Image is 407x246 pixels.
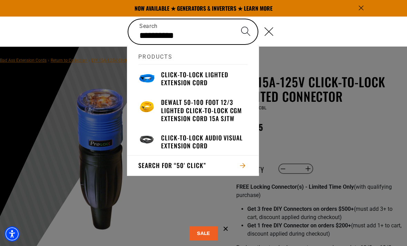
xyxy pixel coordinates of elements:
a: Click-to-Lock Lighted Extension Cord [127,65,259,93]
h3: Click-to-Lock Audio Visual Extension Cord [161,134,248,150]
h3: DEWALT 50-100 foot 12/3 Lighted Click-to-Lock CGM Extension Cord 15A SJTW [161,98,248,122]
a: Click-to-Lock Audio Visual Extension Cord [127,128,259,156]
button: Search for “50' click” [127,156,259,175]
button: Close [258,19,279,43]
div: Accessibility Menu [4,226,20,242]
button: Search [234,19,258,43]
img: black [138,134,156,145]
a: DEWALT 50-100 foot 12/3 Lighted Click-to-Lock CGM Extension Cord 15A SJTW [127,93,259,128]
h3: Click-to-Lock Lighted Extension Cord [161,71,248,87]
h2: Products [138,45,248,65]
img: blue [138,70,156,87]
